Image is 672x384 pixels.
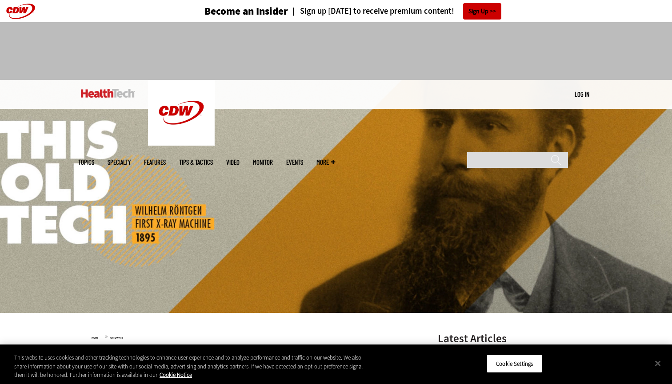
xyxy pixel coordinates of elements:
[253,159,273,166] a: MonITor
[648,353,668,373] button: Close
[575,90,589,99] div: User menu
[148,80,215,146] img: Home
[144,159,166,166] a: Features
[179,159,213,166] a: Tips & Tactics
[108,159,131,166] span: Specialty
[487,354,542,373] button: Cookie Settings
[78,159,94,166] span: Topics
[316,159,335,166] span: More
[92,336,98,340] a: Home
[171,6,288,16] a: Become an Insider
[81,89,135,98] img: Home
[226,159,240,166] a: Video
[174,31,498,71] iframe: advertisement
[110,336,123,340] a: Hardware
[92,333,414,340] div: »
[286,159,303,166] a: Events
[204,6,288,16] h3: Become an Insider
[288,7,454,16] a: Sign up [DATE] to receive premium content!
[575,90,589,98] a: Log in
[148,139,215,148] a: CDW
[463,3,501,20] a: Sign Up
[438,333,571,344] h3: Latest Articles
[160,371,192,379] a: More information about your privacy
[14,353,370,380] div: This website uses cookies and other tracking technologies to enhance user experience and to analy...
